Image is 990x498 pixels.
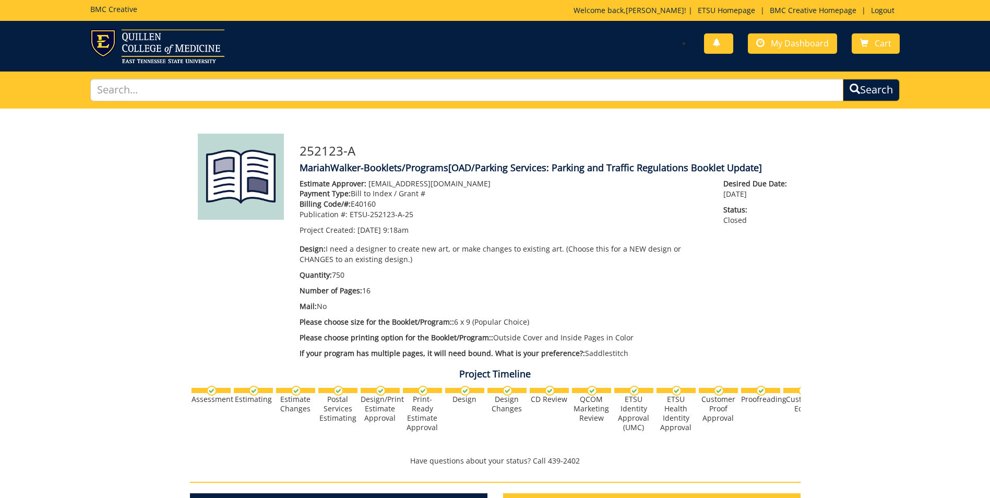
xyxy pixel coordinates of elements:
span: Quantity: [300,270,332,280]
span: Status: [723,205,792,215]
h5: BMC Creative [90,5,137,13]
img: checkmark [545,386,555,396]
span: Design: [300,244,326,254]
h4: MariahWalker-Booklets/Programs [300,163,793,173]
a: Cart [852,33,900,54]
div: Design/Print Estimate Approval [361,395,400,423]
img: checkmark [503,386,512,396]
img: checkmark [629,386,639,396]
p: Closed [723,205,792,226]
img: checkmark [756,386,766,396]
div: Estimating [234,395,273,404]
a: ETSU Homepage [693,5,760,15]
img: checkmark [460,386,470,396]
h3: 252123-A [300,144,793,158]
div: ETSU Health Identity Approval [657,395,696,432]
div: Design Changes [487,395,527,413]
img: checkmark [418,386,428,396]
div: QCOM Marketing Review [572,395,611,423]
p: Have questions about your status? Call 439-2402 [190,456,801,466]
span: Payment Type: [300,188,351,198]
img: checkmark [587,386,597,396]
div: Proofreading [741,395,780,404]
span: If your program has multiple pages, it will need bound. What is your preference?: [300,348,585,358]
span: My Dashboard [771,38,829,49]
div: Design [445,395,484,404]
input: Search... [90,79,843,101]
p: 6 x 9 (Popular Choice) [300,317,708,327]
p: Outside Cover and Inside Pages in Color [300,333,708,343]
div: Postal Services Estimating [318,395,357,423]
span: Please choose size for the Booklet/Program:: [300,317,454,327]
p: [EMAIL_ADDRESS][DOMAIN_NAME] [300,179,708,189]
img: ETSU logo [90,29,224,63]
p: I need a designer to create new art, or make changes to existing art. (Choose this for a NEW desi... [300,244,708,265]
span: Desired Due Date: [723,179,792,189]
span: Project Created: [300,225,355,235]
p: 16 [300,286,708,296]
img: checkmark [672,386,682,396]
p: No [300,301,708,312]
span: Cart [875,38,891,49]
img: checkmark [291,386,301,396]
img: checkmark [207,386,217,396]
span: Please choose printing option for the Booklet/Program:: [300,333,493,342]
p: Bill to Index / Grant # [300,188,708,199]
span: Number of Pages: [300,286,362,295]
p: [DATE] [723,179,792,199]
button: Search [843,79,900,101]
a: Logout [866,5,900,15]
a: My Dashboard [748,33,837,54]
p: E40160 [300,199,708,209]
p: Welcome back, ! | | | [574,5,900,16]
img: checkmark [714,386,724,396]
div: Estimate Changes [276,395,315,413]
img: checkmark [798,386,808,396]
img: checkmark [376,386,386,396]
span: [DATE] 9:18am [357,225,409,235]
span: [OAD/Parking Services: Parking and Traffic Regulations Booklet Update] [448,161,762,174]
span: Billing Code/#: [300,199,351,209]
div: Print-Ready Estimate Approval [403,395,442,432]
div: ETSU Identity Approval (UMC) [614,395,653,432]
a: BMC Creative Homepage [765,5,862,15]
span: Mail: [300,301,317,311]
div: Customer Proof Approval [699,395,738,423]
div: Assessment [192,395,231,404]
img: checkmark [333,386,343,396]
div: Customer Edits [783,395,822,413]
img: Product featured image [198,134,284,220]
span: Publication #: [300,209,348,219]
p: 750 [300,270,708,280]
p: Saddlestitch [300,348,708,359]
a: [PERSON_NAME] [626,5,684,15]
span: ETSU-252123-A-25 [350,209,413,219]
h4: Project Timeline [190,369,801,380]
span: Estimate Approver: [300,179,366,188]
img: checkmark [249,386,259,396]
div: CD Review [530,395,569,404]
